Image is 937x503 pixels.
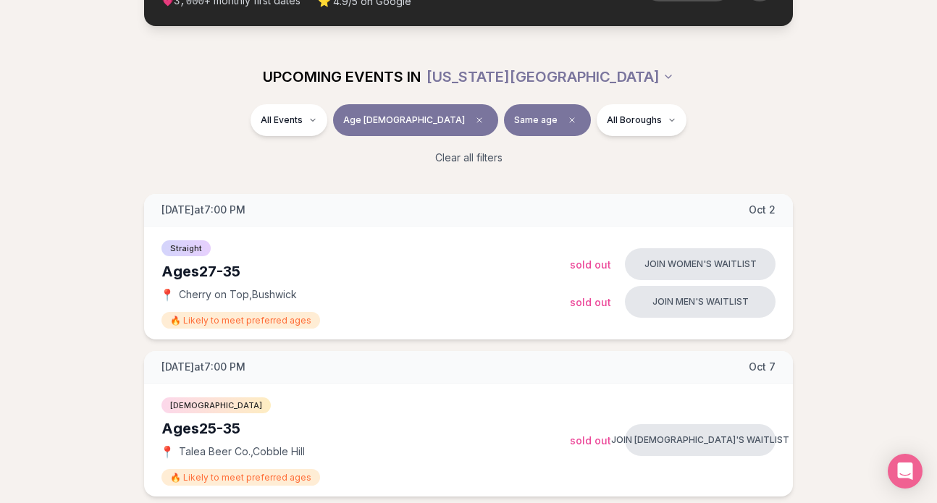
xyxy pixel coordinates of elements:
span: Sold Out [570,296,611,308]
span: Straight [161,240,211,256]
button: Join women's waitlist [625,248,776,280]
span: Same age [514,114,558,126]
button: Same ageClear preference [504,104,591,136]
span: Oct 7 [749,360,776,374]
div: Ages 25-35 [161,418,570,439]
span: 🔥 Likely to meet preferred ages [161,469,320,486]
span: Sold Out [570,258,611,271]
button: Clear all filters [427,142,511,174]
div: Ages 27-35 [161,261,570,282]
span: Sold Out [570,434,611,447]
span: Oct 2 [749,203,776,217]
span: Age [DEMOGRAPHIC_DATA] [343,114,465,126]
span: UPCOMING EVENTS IN [263,67,421,87]
span: Cherry on Top , Bushwick [179,287,297,302]
div: Open Intercom Messenger [888,454,923,489]
span: Clear preference [563,111,581,129]
button: Join [DEMOGRAPHIC_DATA]'s waitlist [625,424,776,456]
button: All Events [251,104,327,136]
span: [DEMOGRAPHIC_DATA] [161,397,271,413]
button: Join men's waitlist [625,286,776,318]
span: [DATE] at 7:00 PM [161,360,245,374]
span: All Boroughs [607,114,662,126]
span: [DATE] at 7:00 PM [161,203,245,217]
span: 📍 [161,446,173,457]
span: Talea Beer Co. , Cobble Hill [179,444,305,459]
button: [US_STATE][GEOGRAPHIC_DATA] [427,61,674,93]
button: All Boroughs [597,104,686,136]
span: Clear age [471,111,488,129]
span: 🔥 Likely to meet preferred ages [161,312,320,329]
span: 📍 [161,289,173,300]
span: All Events [261,114,303,126]
button: Age [DEMOGRAPHIC_DATA]Clear age [333,104,498,136]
